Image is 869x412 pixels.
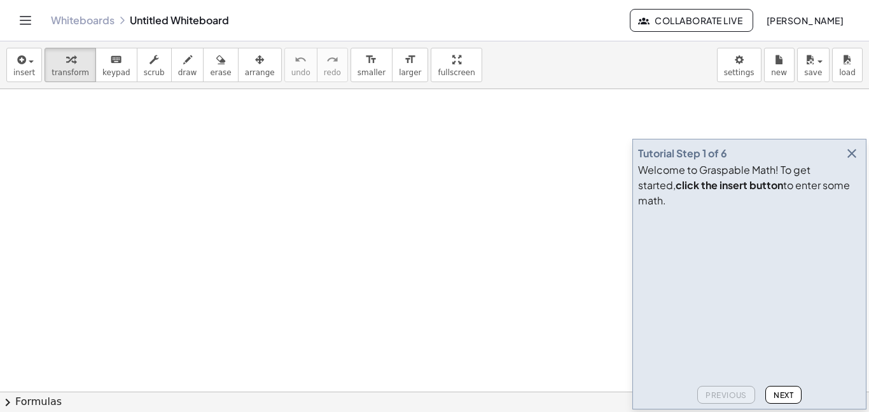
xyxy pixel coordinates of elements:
[756,9,854,32] button: [PERSON_NAME]
[839,68,856,77] span: load
[832,48,863,82] button: load
[245,68,275,77] span: arrange
[326,52,338,67] i: redo
[724,68,754,77] span: settings
[291,68,310,77] span: undo
[45,48,96,82] button: transform
[365,52,377,67] i: format_size
[638,146,727,161] div: Tutorial Step 1 of 6
[641,15,742,26] span: Collaborate Live
[404,52,416,67] i: format_size
[399,68,421,77] span: larger
[110,52,122,67] i: keyboard
[765,386,802,404] button: Next
[284,48,317,82] button: undoundo
[774,390,793,400] span: Next
[717,48,761,82] button: settings
[15,10,36,31] button: Toggle navigation
[203,48,238,82] button: erase
[238,48,282,82] button: arrange
[137,48,172,82] button: scrub
[797,48,830,82] button: save
[178,68,197,77] span: draw
[171,48,204,82] button: draw
[630,9,753,32] button: Collaborate Live
[13,68,35,77] span: insert
[351,48,393,82] button: format_sizesmaller
[324,68,341,77] span: redo
[95,48,137,82] button: keyboardkeypad
[358,68,386,77] span: smaller
[438,68,475,77] span: fullscreen
[764,48,795,82] button: new
[144,68,165,77] span: scrub
[638,162,861,208] div: Welcome to Graspable Math! To get started, to enter some math.
[766,15,844,26] span: [PERSON_NAME]
[771,68,787,77] span: new
[52,68,89,77] span: transform
[295,52,307,67] i: undo
[6,48,42,82] button: insert
[392,48,428,82] button: format_sizelarger
[431,48,482,82] button: fullscreen
[210,68,231,77] span: erase
[317,48,348,82] button: redoredo
[102,68,130,77] span: keypad
[804,68,822,77] span: save
[676,178,783,192] b: click the insert button
[51,14,115,27] a: Whiteboards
